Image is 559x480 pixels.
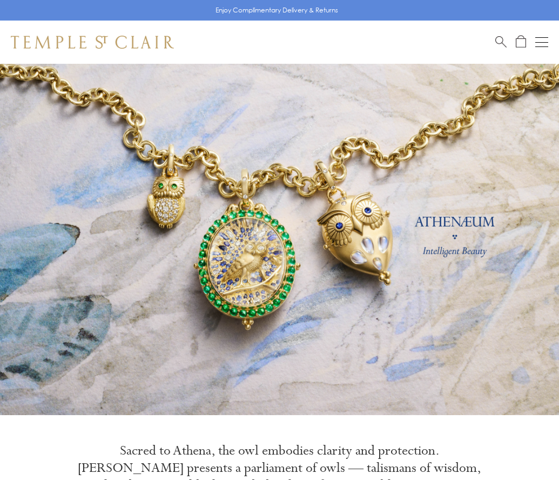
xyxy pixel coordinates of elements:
button: Open navigation [535,36,548,49]
a: Search [495,35,507,49]
p: Enjoy Complimentary Delivery & Returns [215,5,338,16]
img: Temple St. Clair [11,36,174,49]
a: Open Shopping Bag [516,35,526,49]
